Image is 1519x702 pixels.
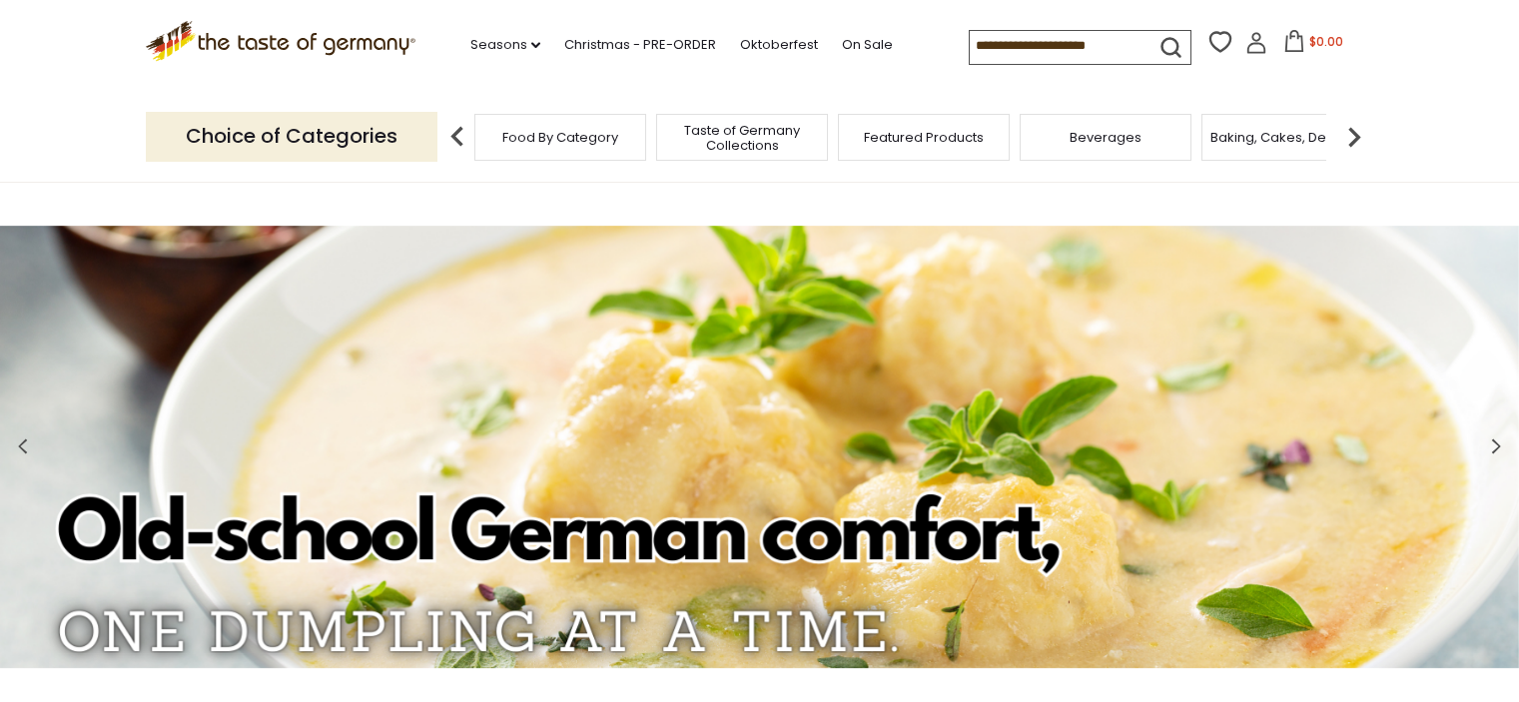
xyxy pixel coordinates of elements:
[1210,130,1365,145] a: Baking, Cakes, Desserts
[437,117,477,157] img: previous arrow
[864,130,984,145] a: Featured Products
[662,123,822,153] a: Taste of Germany Collections
[564,34,716,56] a: Christmas - PRE-ORDER
[740,34,818,56] a: Oktoberfest
[842,34,893,56] a: On Sale
[1334,117,1374,157] img: next arrow
[1309,33,1343,50] span: $0.00
[1070,130,1141,145] a: Beverages
[146,112,437,161] p: Choice of Categories
[1271,30,1356,60] button: $0.00
[470,34,540,56] a: Seasons
[502,130,618,145] a: Food By Category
